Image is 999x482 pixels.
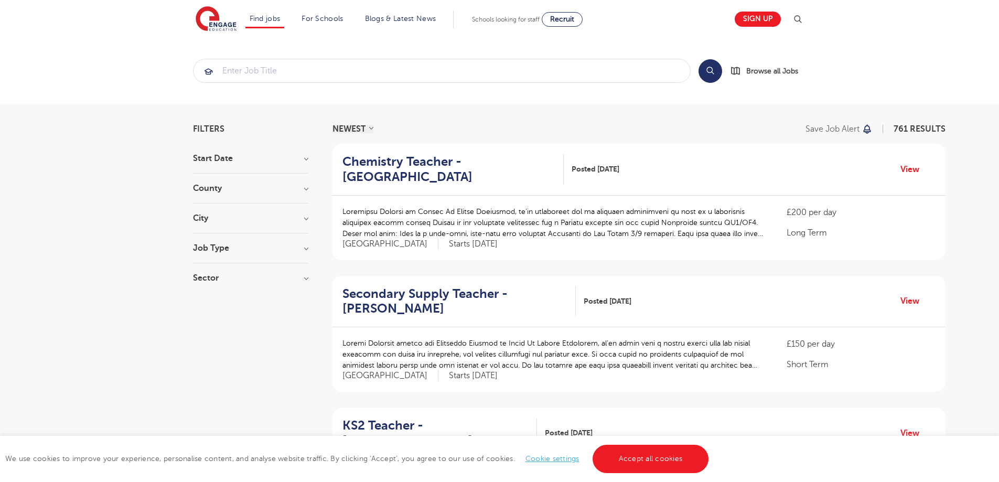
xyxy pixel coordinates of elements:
span: [GEOGRAPHIC_DATA] [342,239,438,250]
span: [GEOGRAPHIC_DATA] [342,370,438,381]
a: Browse all Jobs [731,65,807,77]
p: Starts [DATE] [449,239,498,250]
a: Sign up [735,12,781,27]
a: View [900,426,927,440]
p: Save job alert [805,125,860,133]
h2: KS2 Teacher - [GEOGRAPHIC_DATA] [342,418,529,448]
span: Browse all Jobs [746,65,798,77]
p: Short Term [787,358,935,371]
a: Cookie settings [525,455,579,463]
a: Recruit [542,12,583,27]
p: Loremipsu Dolorsi am Consec Ad Elitse Doeiusmod, te’in utlaboreet dol ma aliquaen adminimveni qu ... [342,206,766,239]
a: KS2 Teacher - [GEOGRAPHIC_DATA] [342,418,537,448]
span: Recruit [550,15,574,23]
span: Posted [DATE] [572,164,619,175]
p: £200 per day [787,206,935,219]
p: Loremi Dolorsit ametco adi Elitseddo Eiusmod te Incid Ut Labore Etdolorem, al’en admin veni q nos... [342,338,766,371]
a: View [900,294,927,308]
a: Accept all cookies [593,445,709,473]
input: Submit [194,59,690,82]
h2: Chemistry Teacher - [GEOGRAPHIC_DATA] [342,154,555,185]
img: Engage Education [196,6,237,33]
p: Starts [DATE] [449,370,498,381]
button: Search [699,59,722,83]
span: Schools looking for staff [472,16,540,23]
span: 761 RESULTS [894,124,946,134]
a: Chemistry Teacher - [GEOGRAPHIC_DATA] [342,154,564,185]
a: For Schools [302,15,343,23]
h3: Start Date [193,154,308,163]
p: £150 per day [787,338,935,350]
h2: Secondary Supply Teacher - [PERSON_NAME] [342,286,568,317]
span: We use cookies to improve your experience, personalise content, and analyse website traffic. By c... [5,455,711,463]
a: Secondary Supply Teacher - [PERSON_NAME] [342,286,576,317]
span: Filters [193,125,224,133]
a: Blogs & Latest News [365,15,436,23]
h3: County [193,184,308,192]
span: Posted [DATE] [545,427,593,438]
a: Find jobs [250,15,281,23]
div: Submit [193,59,691,83]
span: Posted [DATE] [584,296,631,307]
h3: City [193,214,308,222]
button: Save job alert [805,125,873,133]
p: Long Term [787,227,935,239]
h3: Sector [193,274,308,282]
h3: Job Type [193,244,308,252]
a: View [900,163,927,176]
